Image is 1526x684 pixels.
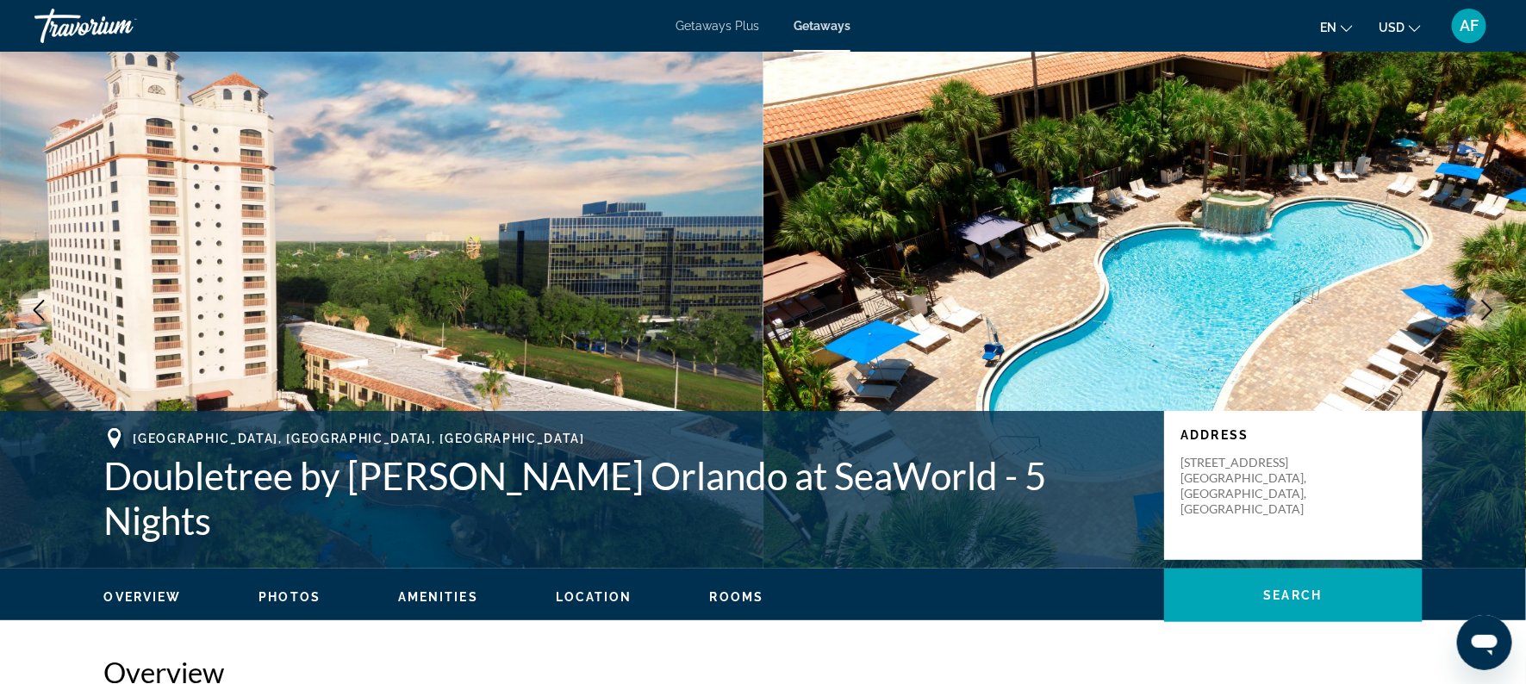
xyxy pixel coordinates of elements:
[1320,21,1336,34] span: en
[556,589,632,605] button: Location
[1457,615,1512,670] iframe: Button to launch messaging window
[104,589,182,605] button: Overview
[398,589,478,605] button: Amenities
[104,453,1147,543] h1: Doubletree by [PERSON_NAME] Orlando at SeaWorld - 5 Nights
[258,590,321,604] span: Photos
[676,19,759,33] a: Getaways Plus
[398,590,478,604] span: Amenities
[1447,8,1492,44] button: User Menu
[1379,21,1405,34] span: USD
[710,589,764,605] button: Rooms
[794,19,850,33] a: Getaways
[1181,455,1319,517] p: [STREET_ADDRESS] [GEOGRAPHIC_DATA], [GEOGRAPHIC_DATA], [GEOGRAPHIC_DATA]
[34,3,207,48] a: Travorium
[134,432,585,445] span: [GEOGRAPHIC_DATA], [GEOGRAPHIC_DATA], [GEOGRAPHIC_DATA]
[1466,289,1509,332] button: Next image
[17,289,60,332] button: Previous image
[258,589,321,605] button: Photos
[1379,15,1421,40] button: Change currency
[104,590,182,604] span: Overview
[1320,15,1353,40] button: Change language
[710,590,764,604] span: Rooms
[556,590,632,604] span: Location
[1264,588,1323,602] span: Search
[1181,428,1405,442] p: Address
[1460,17,1479,34] span: AF
[1164,569,1423,622] button: Search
